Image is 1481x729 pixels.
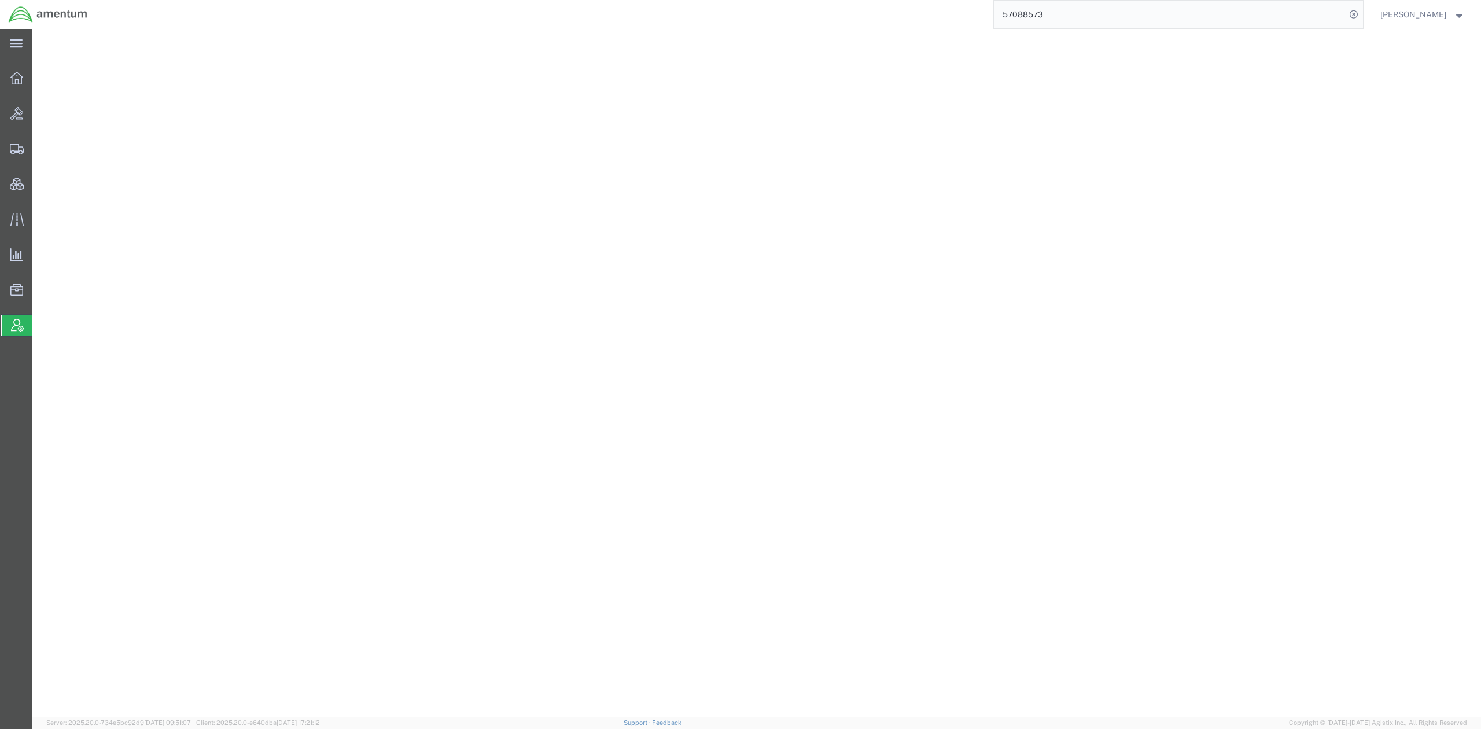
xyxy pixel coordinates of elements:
[652,719,681,726] a: Feedback
[144,719,191,726] span: [DATE] 09:51:07
[8,6,88,23] img: logo
[1380,8,1465,21] button: [PERSON_NAME]
[994,1,1346,28] input: Search for shipment number, reference number
[196,719,320,726] span: Client: 2025.20.0-e640dba
[32,29,1481,717] iframe: FS Legacy Container
[46,719,191,726] span: Server: 2025.20.0-734e5bc92d9
[624,719,653,726] a: Support
[1380,8,1446,21] span: Jason Champagne
[277,719,320,726] span: [DATE] 17:21:12
[1289,718,1467,728] span: Copyright © [DATE]-[DATE] Agistix Inc., All Rights Reserved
